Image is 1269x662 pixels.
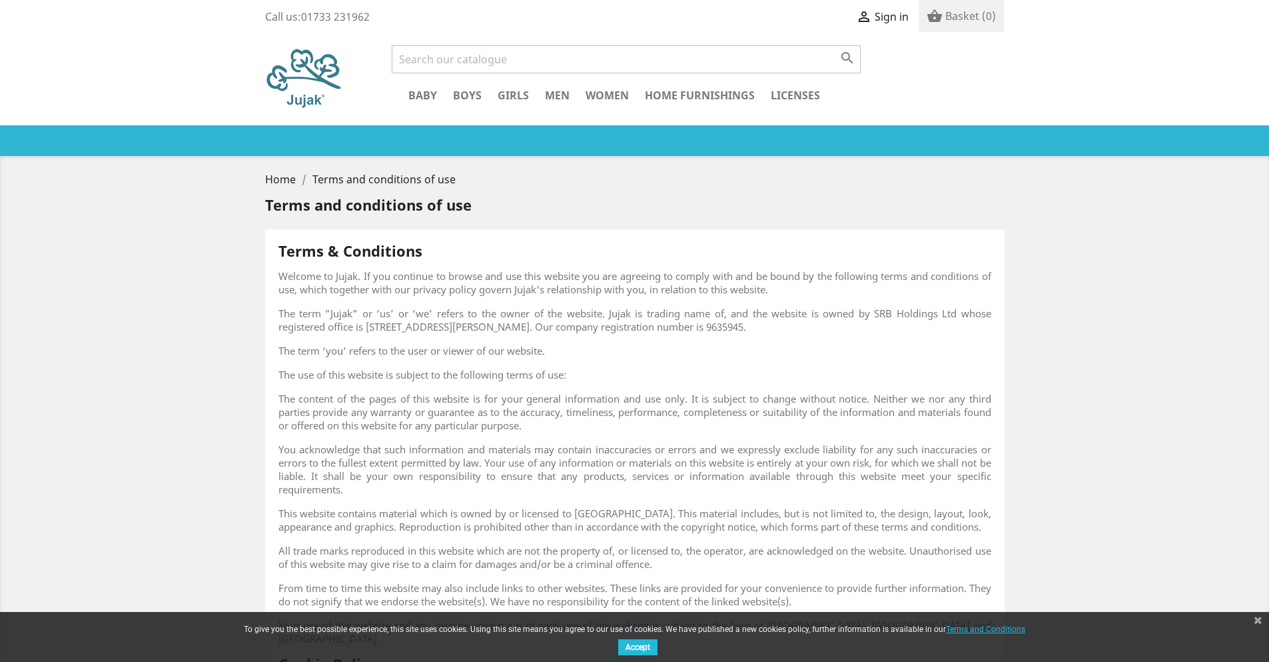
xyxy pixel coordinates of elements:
[278,344,991,357] p: The term ‘you’ refers to the user or viewer of our website.
[265,197,1005,213] h1: Terms and conditions of use
[265,45,346,112] img: Jujak
[624,135,746,149] span: 12,964 verified reviews
[875,9,909,24] span: Sign in
[538,87,576,106] a: Men
[265,172,296,187] span: Home
[856,9,909,24] a:  Sign in
[491,87,536,106] a: Girls
[278,307,991,333] p: The term ”Jujak” or ‘us’ or ‘we’ refers to the owner of the website. Jujak is trading name of, an...
[278,269,991,296] p: Welcome to Jujak. If you continue to browse and use this website you are agreeing to comply with ...
[856,10,872,26] i: 
[945,9,979,23] span: Basket
[278,368,991,381] p: The use of this website is subject to the following terms of use:
[278,544,991,571] p: All trade marks reproduced in this website which are not the property of, or licensed to, the ope...
[265,10,370,23] div: Call us:
[278,392,991,432] p: The content of the pages of this website is for your general information and use only. It is subj...
[265,172,298,187] a: Home
[235,625,1035,659] div: To give you the best possible experience, this site uses cookies. Using this site means you agree...
[764,87,827,106] a: Licenses
[278,443,991,496] p: You acknowledge that such information and materials may contain inaccuracies or errors and we exp...
[839,50,855,66] i: 
[301,9,370,24] span: 01733 231962
[579,87,635,106] a: Women
[278,581,991,608] p: From time to time this website may also include links to other websites. These links are provided...
[402,87,444,106] a: Baby
[927,9,943,25] i: shopping_basket
[278,507,991,533] p: This website contains material which is owned by or licensed to [GEOGRAPHIC_DATA]. This material ...
[835,49,859,67] button: 
[618,639,657,655] button: Accept
[278,243,991,259] h1: Terms & Conditions
[392,45,861,73] input: Search
[544,137,746,152] a: 12,964 verified reviews
[946,620,1025,637] a: Terms and Conditions
[446,87,488,106] a: Boys
[638,87,761,106] a: Home Furnishings
[312,172,456,187] a: Terms and conditions of use
[982,9,996,23] span: (0)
